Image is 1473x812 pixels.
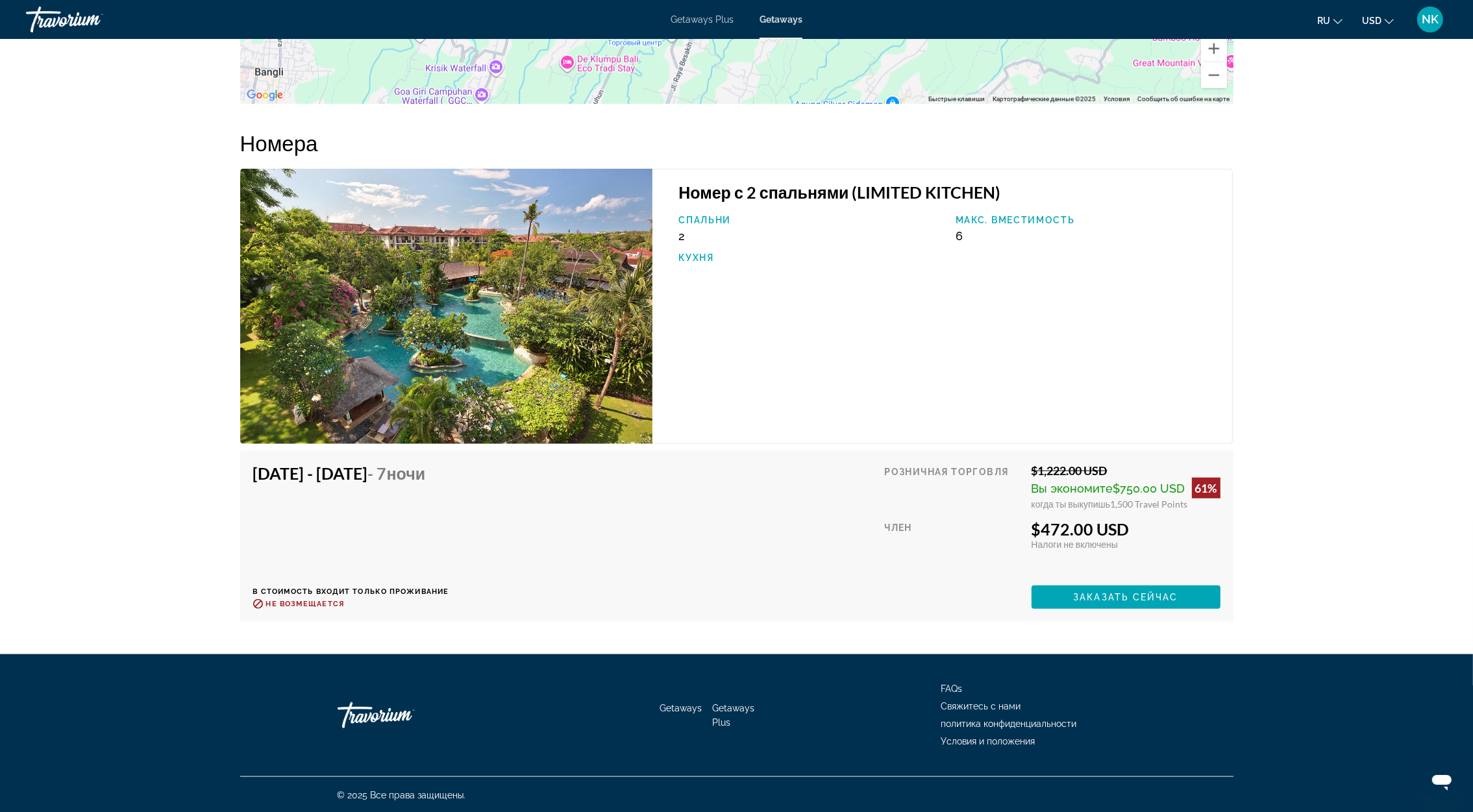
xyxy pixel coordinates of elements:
button: Увеличить [1201,36,1227,62]
button: Быстрые клавиши [928,95,985,104]
button: User Menu [1413,6,1447,33]
div: Розничная торговля [884,463,1021,510]
button: Уменьшить [1201,62,1227,88]
div: 61% [1192,478,1220,498]
span: NK [1422,13,1439,26]
span: Не возмещается [266,600,344,608]
span: Заказать сейчас [1073,592,1178,602]
a: Условия (ссылка откроется в новой вкладке) [1104,95,1130,103]
span: когда ты выкупишь [1032,498,1111,510]
span: 6 [956,229,963,243]
a: Сообщить об ошибке на карте [1137,95,1230,103]
span: 2 [678,229,685,243]
button: Change language [1317,11,1343,30]
a: Travorium [338,696,467,735]
p: В стоимость входит только проживание [253,587,449,596]
span: Картографические данные ©2025 [993,95,1096,103]
a: FAQs [941,683,963,694]
h2: Номера [240,130,1233,156]
a: политика конфиденциальности [941,719,1077,729]
p: Макс. вместимость [956,215,1220,225]
a: Условия и положения [941,736,1035,746]
a: Travorium [26,3,156,36]
div: Член [884,519,1021,576]
button: Change currency [1362,11,1394,30]
span: 1,500 Travel Points [1110,498,1187,510]
span: Вы экономите [1032,482,1113,495]
h4: [DATE] - [DATE] [253,463,439,483]
span: $750.00 USD [1113,482,1185,495]
div: $1,222.00 USD [1032,463,1220,478]
span: Налоги не включены [1032,539,1118,550]
a: Открыть эту область в Google Картах (в новом окне) [243,87,286,104]
span: - 7 [368,463,426,483]
a: Свяжитесь с нами [941,701,1021,711]
a: Getaways [760,14,802,25]
span: © 2025 Все права защищены. [338,790,466,800]
span: ночи [387,463,426,483]
a: Getaways Plus [671,14,734,25]
img: Google [243,87,286,104]
iframe: Кнопка запуска окна обмена сообщениями [1421,760,1463,802]
div: $472.00 USD [1032,519,1220,539]
p: Спальни [678,215,943,225]
span: USD [1362,16,1381,26]
span: ru [1317,16,1330,26]
p: Кухня [678,252,943,263]
button: Заказать сейчас [1032,585,1220,609]
img: ii_acn1.jpg [240,169,653,444]
h3: Номер с 2 спальнями (LIMITED KITCHEN) [678,182,1219,202]
a: Getaways Plus [712,703,754,728]
a: Getaways [660,703,702,713]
